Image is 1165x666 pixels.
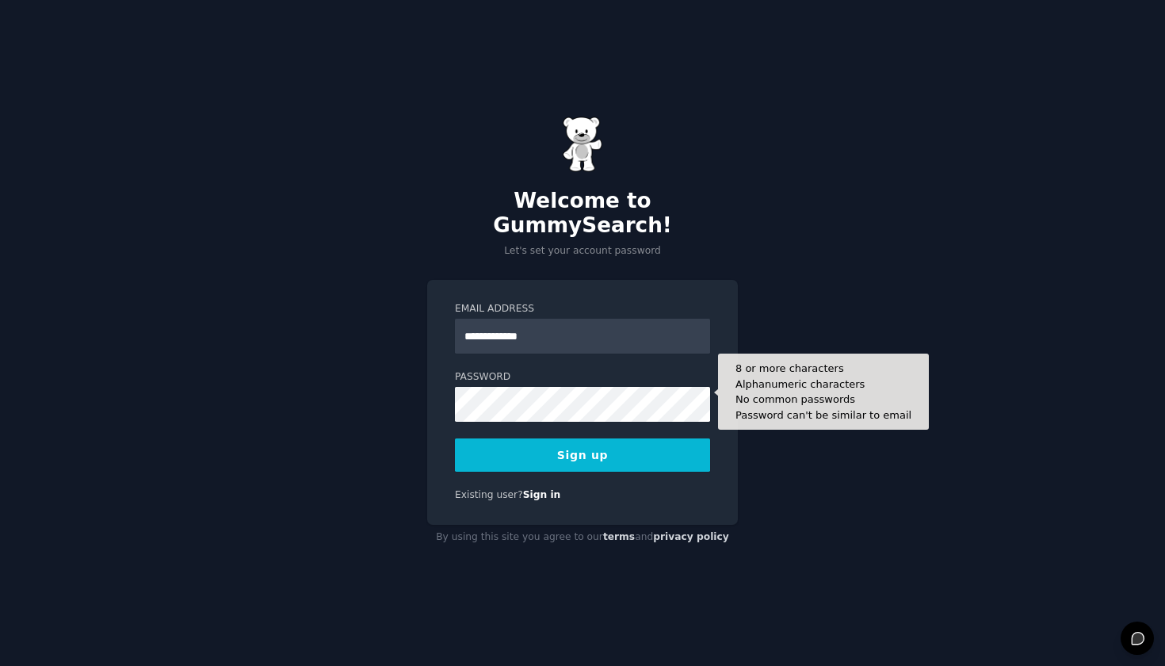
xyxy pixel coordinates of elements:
[455,370,710,385] label: Password
[563,117,602,172] img: Gummy Bear
[427,189,738,239] h2: Welcome to GummySearch!
[427,525,738,550] div: By using this site you agree to our and
[455,489,523,500] span: Existing user?
[427,244,738,258] p: Let's set your account password
[523,489,561,500] a: Sign in
[455,302,710,316] label: Email Address
[455,438,710,472] button: Sign up
[603,531,635,542] a: terms
[653,531,729,542] a: privacy policy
